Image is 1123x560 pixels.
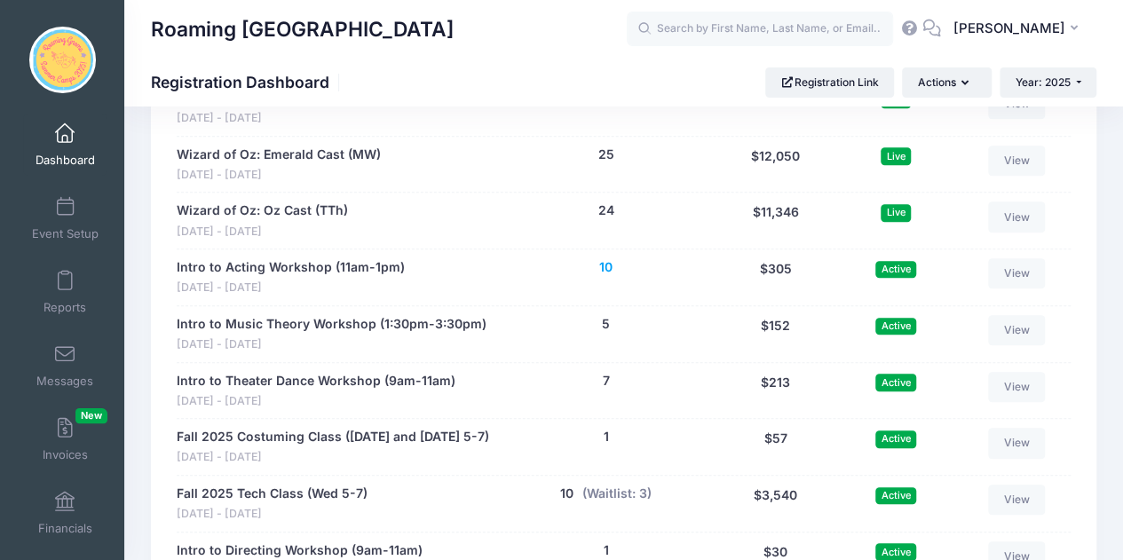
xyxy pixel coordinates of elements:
[988,372,1045,402] a: View
[177,485,368,503] a: Fall 2025 Tech Class (Wed 5-7)
[713,372,838,410] div: $213
[627,12,893,47] input: Search by First Name, Last Name, or Email...
[177,315,486,334] a: Intro to Music Theory Workshop (1:30pm-3:30pm)
[1000,67,1096,98] button: Year: 2025
[603,541,608,560] button: 1
[988,485,1045,515] a: View
[36,153,95,168] span: Dashboard
[988,315,1045,345] a: View
[29,27,96,93] img: Roaming Gnome Theatre
[177,393,455,410] span: [DATE] - [DATE]
[177,201,348,220] a: Wizard of Oz: Oz Cast (TTh)
[151,9,454,50] h1: Roaming [GEOGRAPHIC_DATA]
[881,147,911,164] span: Live
[177,224,348,241] span: [DATE] - [DATE]
[151,73,344,91] h1: Registration Dashboard
[23,114,107,176] a: Dashboard
[875,374,916,390] span: Active
[941,9,1096,50] button: [PERSON_NAME]
[1016,75,1071,89] span: Year: 2025
[75,408,107,423] span: New
[602,315,610,334] button: 5
[43,300,86,315] span: Reports
[875,430,916,447] span: Active
[560,485,573,503] button: 10
[177,449,489,466] span: [DATE] - [DATE]
[988,258,1045,288] a: View
[713,89,838,127] div: $8,014
[875,261,916,278] span: Active
[881,204,911,221] span: Live
[177,541,423,560] a: Intro to Directing Workshop (9am-11am)
[177,280,405,296] span: [DATE] - [DATE]
[23,408,107,470] a: InvoicesNew
[36,374,93,389] span: Messages
[38,521,92,536] span: Financials
[32,226,99,241] span: Event Setup
[875,487,916,504] span: Active
[23,482,107,544] a: Financials
[988,201,1045,232] a: View
[988,428,1045,458] a: View
[177,506,368,523] span: [DATE] - [DATE]
[713,428,838,466] div: $57
[597,146,613,164] button: 25
[23,261,107,323] a: Reports
[582,485,652,503] button: (Waitlist: 3)
[43,447,88,462] span: Invoices
[902,67,991,98] button: Actions
[713,201,838,240] div: $11,346
[953,19,1064,38] span: [PERSON_NAME]
[988,146,1045,176] a: View
[875,318,916,335] span: Active
[713,258,838,296] div: $305
[713,485,838,523] div: $3,540
[23,335,107,397] a: Messages
[597,201,613,220] button: 24
[177,110,286,127] span: [DATE] - [DATE]
[23,187,107,249] a: Event Setup
[177,167,381,184] span: [DATE] - [DATE]
[713,315,838,353] div: $152
[603,428,608,446] button: 1
[875,543,916,560] span: Active
[177,146,381,164] a: Wizard of Oz: Emerald Cast (MW)
[177,428,489,446] a: Fall 2025 Costuming Class ([DATE] and [DATE] 5-7)
[177,336,486,353] span: [DATE] - [DATE]
[599,258,613,277] button: 10
[602,372,609,390] button: 7
[177,258,405,277] a: Intro to Acting Workshop (11am-1pm)
[177,372,455,390] a: Intro to Theater Dance Workshop (9am-11am)
[713,146,838,184] div: $12,050
[765,67,894,98] a: Registration Link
